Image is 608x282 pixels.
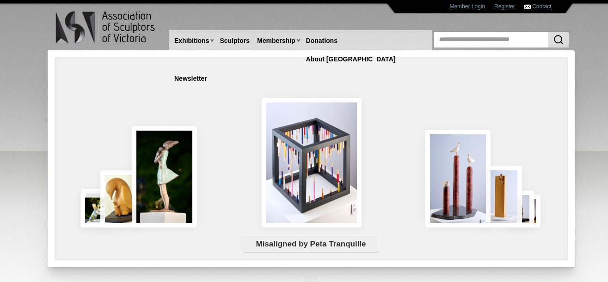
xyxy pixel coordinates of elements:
[449,3,485,10] a: Member Login
[494,3,515,10] a: Register
[171,32,213,49] a: Exhibitions
[244,236,378,252] span: Misaligned by Peta Tranquille
[171,70,211,87] a: Newsletter
[132,126,197,228] img: Connection
[262,98,362,228] img: Misaligned
[532,3,551,10] a: Contact
[302,32,341,49] a: Donations
[253,32,299,49] a: Membership
[55,9,157,46] img: logo.png
[216,32,253,49] a: Sculptors
[425,130,491,228] img: Rising Tides
[553,34,564,45] img: Search
[480,166,522,228] img: Little Frog. Big Climb
[524,5,531,9] img: Contact ASV
[302,51,399,68] a: About [GEOGRAPHIC_DATA]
